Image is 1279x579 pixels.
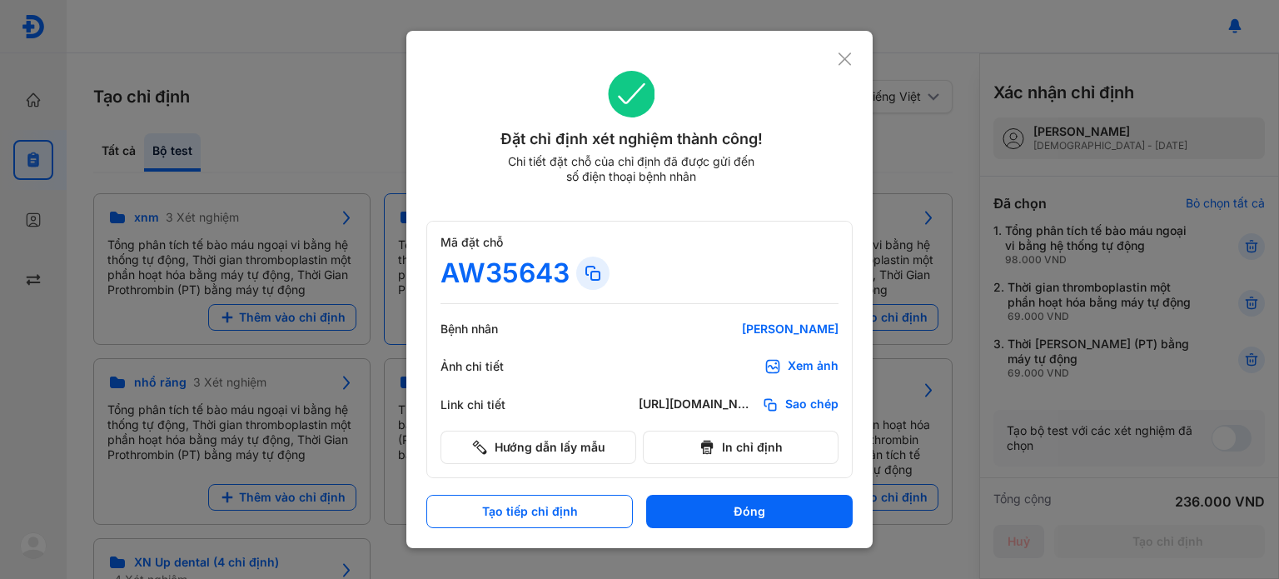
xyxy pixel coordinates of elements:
button: Hướng dẫn lấy mẫu [440,431,636,464]
div: Link chi tiết [440,397,540,412]
div: [PERSON_NAME] [639,322,839,337]
div: Mã đặt chỗ [440,235,839,250]
div: Bệnh nhân [440,322,540,337]
div: Đặt chỉ định xét nghiệm thành công! [426,127,837,151]
div: AW35643 [440,257,570,290]
div: Xem ảnh [788,358,839,375]
button: Đóng [646,495,853,528]
span: Sao chép [785,397,839,413]
div: [URL][DOMAIN_NAME] [639,397,755,413]
div: Ảnh chi tiết [440,359,540,374]
button: In chỉ định [643,431,839,464]
button: Tạo tiếp chỉ định [426,495,633,528]
div: Chi tiết đặt chỗ của chỉ định đã được gửi đến số điện thoại bệnh nhân [500,154,762,184]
